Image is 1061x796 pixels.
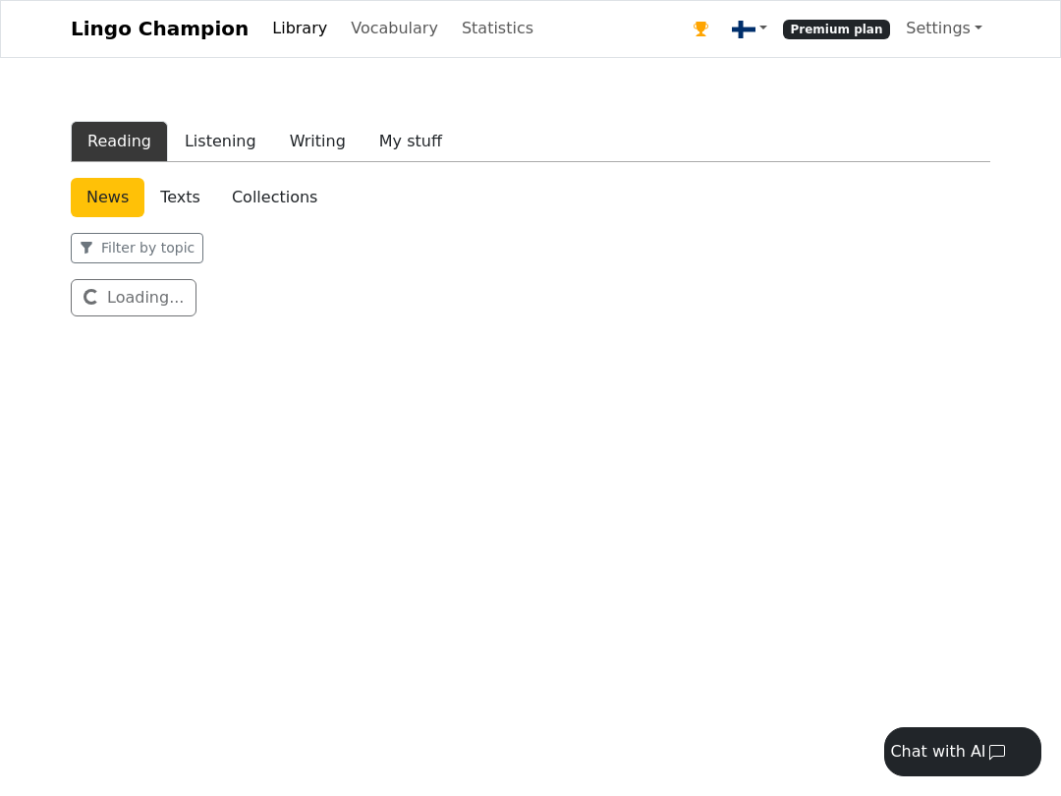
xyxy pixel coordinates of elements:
button: Reading [71,121,168,162]
a: Library [264,9,335,48]
span: Premium plan [783,20,891,39]
a: Lingo Champion [71,9,249,48]
button: Chat with AI [884,727,1041,776]
a: Settings [898,9,990,48]
a: Vocabulary [343,9,446,48]
img: fi.svg [732,18,755,41]
button: Filter by topic [71,233,203,263]
a: Texts [144,178,216,217]
button: Writing [273,121,363,162]
a: News [71,178,144,217]
button: Listening [168,121,273,162]
a: Premium plan [775,9,899,49]
div: Chat with AI [890,740,985,764]
a: Statistics [454,9,541,48]
a: Collections [216,178,333,217]
span: Settings [906,19,971,37]
button: My stuff [363,121,459,162]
